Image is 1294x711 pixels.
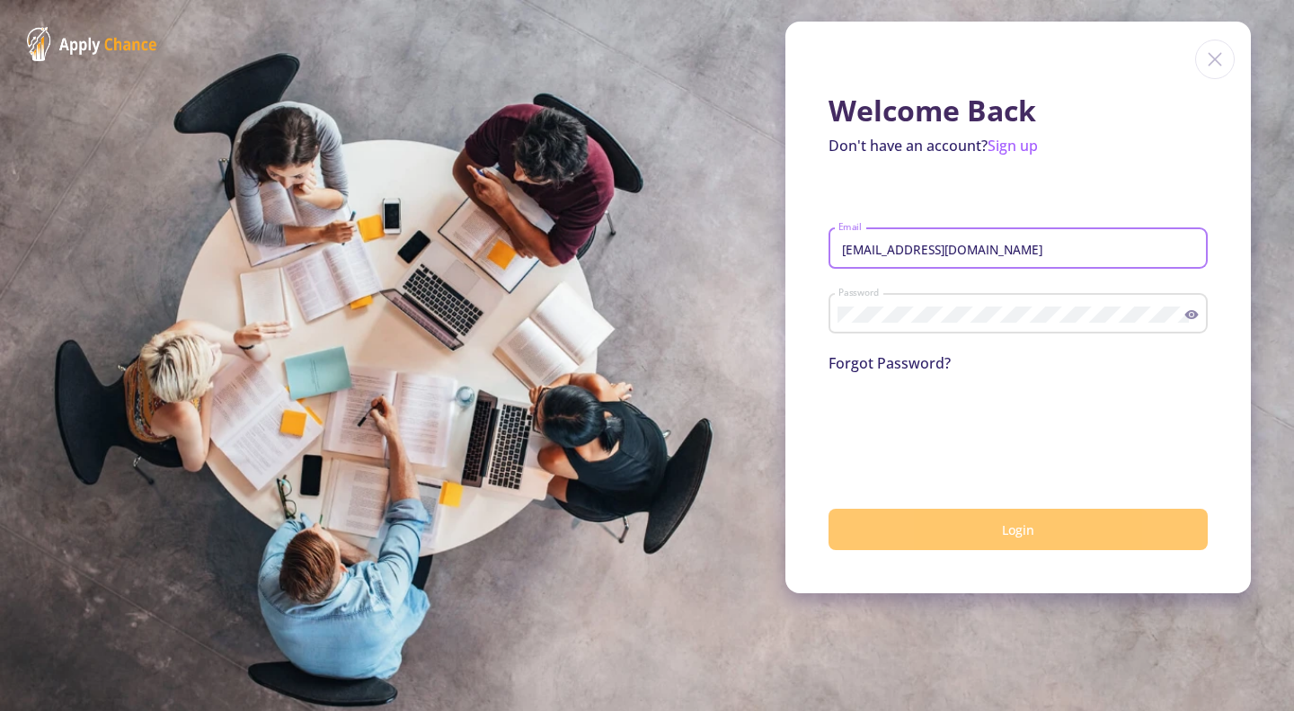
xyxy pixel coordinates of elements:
[988,136,1038,156] a: Sign up
[829,395,1102,466] iframe: To enrich screen reader interactions, please activate Accessibility in Grammarly extension settings
[829,509,1208,551] button: Login
[829,353,951,373] a: Forgot Password?
[829,93,1208,128] h1: Welcome Back
[1002,521,1034,538] span: Login
[27,27,157,61] img: ApplyChance Logo
[829,135,1208,156] p: Don't have an account?
[1195,40,1235,79] img: close icon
